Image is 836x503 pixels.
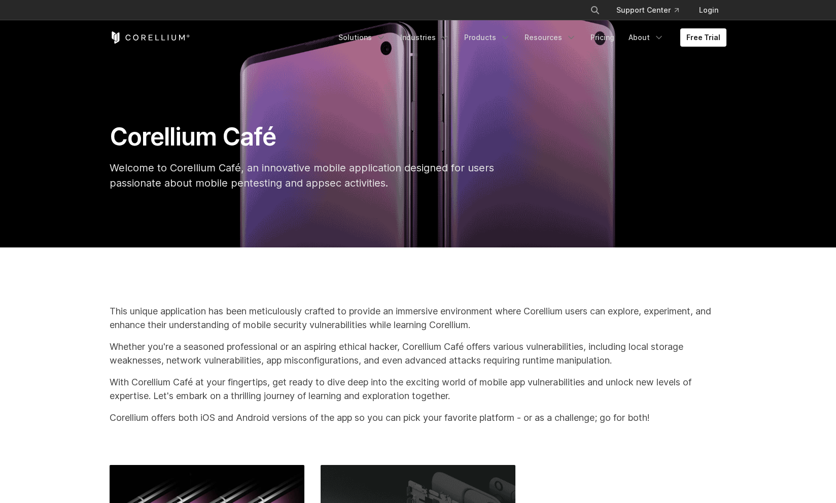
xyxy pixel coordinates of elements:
[586,1,604,19] button: Search
[458,28,516,47] a: Products
[680,28,726,47] a: Free Trial
[110,340,726,367] p: Whether you're a seasoned professional or an aspiring ethical hacker, Corellium Café offers vario...
[578,1,726,19] div: Navigation Menu
[110,31,190,44] a: Corellium Home
[110,304,726,332] p: This unique application has been meticulously crafted to provide an immersive environment where C...
[110,375,726,403] p: With Corellium Café at your fingertips, get ready to dive deep into the exciting world of mobile ...
[110,411,726,424] p: Corellium offers both iOS and Android versions of the app so you can pick your favorite platform ...
[110,160,514,191] p: Welcome to Corellium Café, an innovative mobile application designed for users passionate about m...
[110,122,514,152] h1: Corellium Café
[332,28,726,47] div: Navigation Menu
[608,1,687,19] a: Support Center
[394,28,456,47] a: Industries
[691,1,726,19] a: Login
[332,28,392,47] a: Solutions
[584,28,620,47] a: Pricing
[518,28,582,47] a: Resources
[622,28,670,47] a: About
